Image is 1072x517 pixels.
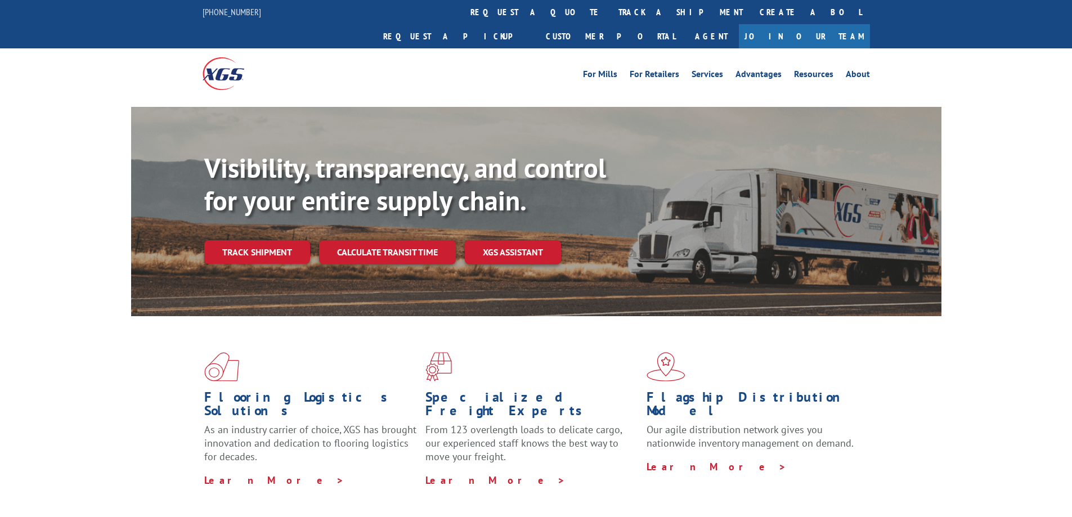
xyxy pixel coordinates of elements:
a: Customer Portal [537,24,684,48]
a: XGS ASSISTANT [465,240,561,264]
b: Visibility, transparency, and control for your entire supply chain. [204,150,606,218]
a: Request a pickup [375,24,537,48]
img: xgs-icon-focused-on-flooring-red [425,352,452,381]
a: Advantages [735,70,782,82]
a: About [846,70,870,82]
img: xgs-icon-total-supply-chain-intelligence-red [204,352,239,381]
a: Track shipment [204,240,310,264]
a: For Retailers [630,70,679,82]
a: Learn More > [425,474,566,487]
p: From 123 overlength loads to delicate cargo, our experienced staff knows the best way to move you... [425,423,638,473]
a: Join Our Team [739,24,870,48]
a: Learn More > [204,474,344,487]
h1: Flagship Distribution Model [647,390,859,423]
img: xgs-icon-flagship-distribution-model-red [647,352,685,381]
span: Our agile distribution network gives you nationwide inventory management on demand. [647,423,854,449]
a: Resources [794,70,833,82]
a: Agent [684,24,739,48]
a: For Mills [583,70,617,82]
a: Services [692,70,723,82]
h1: Specialized Freight Experts [425,390,638,423]
a: [PHONE_NUMBER] [203,6,261,17]
span: As an industry carrier of choice, XGS has brought innovation and dedication to flooring logistics... [204,423,416,463]
a: Learn More > [647,460,787,473]
a: Calculate transit time [319,240,456,264]
h1: Flooring Logistics Solutions [204,390,417,423]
